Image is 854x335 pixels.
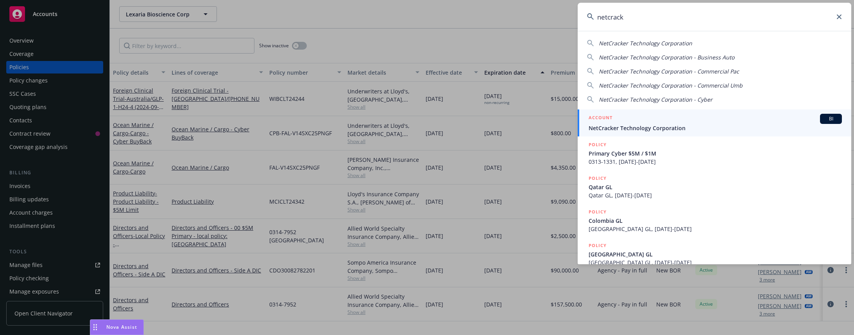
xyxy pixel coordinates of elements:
a: POLICYPrimary Cyber $5M / $1M0313-1331, [DATE]-[DATE] [578,136,851,170]
input: Search... [578,3,851,31]
span: [GEOGRAPHIC_DATA] GL, [DATE]-[DATE] [589,225,842,233]
span: Qatar GL [589,183,842,191]
span: Nova Assist [106,324,137,330]
button: Nova Assist [90,319,144,335]
span: [GEOGRAPHIC_DATA] GL [589,250,842,258]
h5: ACCOUNT [589,114,612,123]
a: POLICY[GEOGRAPHIC_DATA] GL[GEOGRAPHIC_DATA] GL, [DATE]-[DATE] [578,237,851,271]
span: Primary Cyber $5M / $1M [589,149,842,158]
span: NetCracker Technology Corporation [589,124,842,132]
h5: POLICY [589,208,607,216]
h5: POLICY [589,174,607,182]
span: Colombia GL [589,217,842,225]
span: Qatar GL, [DATE]-[DATE] [589,191,842,199]
span: NetCracker Technology Corporation [599,39,692,47]
span: NetCracker Technology Corporation - Cyber [599,96,713,103]
h5: POLICY [589,242,607,249]
a: POLICYQatar GLQatar GL, [DATE]-[DATE] [578,170,851,204]
span: NetCracker Technology Corporation - Business Auto [599,54,734,61]
span: [GEOGRAPHIC_DATA] GL, [DATE]-[DATE] [589,258,842,267]
span: NetCracker Technology Corporation - Commercial Umb [599,82,743,89]
div: Drag to move [90,320,100,335]
span: NetCracker Technology Corporation - Commercial Pac [599,68,739,75]
span: 0313-1331, [DATE]-[DATE] [589,158,842,166]
a: ACCOUNTBINetCracker Technology Corporation [578,109,851,136]
span: BI [823,115,839,122]
h5: POLICY [589,141,607,149]
a: POLICYColombia GL[GEOGRAPHIC_DATA] GL, [DATE]-[DATE] [578,204,851,237]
